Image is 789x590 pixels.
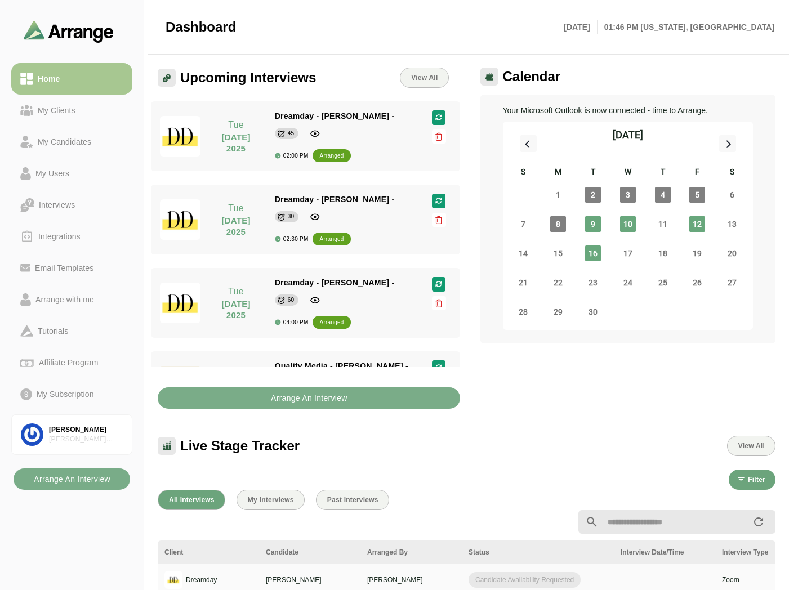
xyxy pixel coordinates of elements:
span: Friday, September 19, 2025 [689,245,705,261]
span: Past Interviews [327,496,378,504]
div: Interviews [34,198,79,212]
div: 30 [288,211,295,222]
span: Live Stage Tracker [180,437,300,454]
span: Upcoming Interviews [180,69,316,86]
span: Friday, September 5, 2025 [689,187,705,203]
b: Arrange An Interview [270,387,347,409]
a: View All [400,68,448,88]
span: Filter [747,476,765,484]
span: All Interviews [168,496,215,504]
span: Candidate Availability Requested [469,572,581,588]
p: Tue [211,118,260,132]
img: dreamdayla_logo.jpg [160,283,200,323]
div: 60 [288,294,295,306]
span: Thursday, September 25, 2025 [655,275,671,290]
div: arranged [319,234,344,245]
span: Tuesday, September 2, 2025 [585,187,601,203]
div: My Users [31,167,74,180]
p: [DATE] [564,20,597,34]
button: Past Interviews [316,490,389,510]
span: Wednesday, September 10, 2025 [620,216,636,232]
a: Email Templates [11,252,132,284]
div: arranged [319,317,344,328]
span: Sunday, September 21, 2025 [515,275,531,290]
div: M [541,166,576,180]
span: Saturday, September 13, 2025 [724,216,740,232]
span: Monday, September 1, 2025 [550,187,566,203]
div: S [715,166,750,180]
div: 04:00 PM [275,319,309,325]
p: [DATE] 2025 [211,132,260,154]
span: Monday, September 15, 2025 [550,245,566,261]
span: Saturday, September 20, 2025 [724,245,740,261]
div: My Candidates [33,135,96,149]
button: My Interviews [237,490,305,510]
span: Monday, September 22, 2025 [550,275,566,290]
a: My Clients [11,95,132,126]
img: dreamdayla_logo.jpg [160,116,200,157]
a: Affiliate Program [11,347,132,378]
span: Dreamday - [PERSON_NAME] - [275,195,395,204]
div: Client [164,547,252,557]
span: View All [411,74,438,82]
span: Tuesday, September 23, 2025 [585,275,601,290]
div: 02:30 PM [275,236,309,242]
div: Arrange with me [31,293,99,306]
span: Dreamday - [PERSON_NAME] - [275,111,395,120]
span: Dreamday - [PERSON_NAME] - [275,278,395,287]
p: [DATE] 2025 [211,215,260,238]
button: All Interviews [158,490,225,510]
div: Tutorials [33,324,73,338]
a: Interviews [11,189,132,221]
a: My Candidates [11,126,132,158]
p: Tue [211,285,260,298]
div: 02:00 PM [275,153,309,159]
span: My Interviews [247,496,294,504]
a: Home [11,63,132,95]
span: Wednesday, September 3, 2025 [620,187,636,203]
span: Dashboard [166,19,236,35]
span: Tuesday, September 16, 2025 [585,245,601,261]
a: My Subscription [11,378,132,410]
p: [PERSON_NAME] [266,575,354,585]
div: [DATE] [613,127,643,143]
span: Monday, September 8, 2025 [550,216,566,232]
button: Arrange An Interview [14,468,130,490]
a: [PERSON_NAME][PERSON_NAME] Associates [11,414,132,455]
p: 01:46 PM [US_STATE], [GEOGRAPHIC_DATA] [598,20,774,34]
button: Arrange An Interview [158,387,460,409]
span: Quality Media - [PERSON_NAME] - [275,361,408,370]
div: Arranged By [367,547,455,557]
div: 45 [288,128,295,139]
span: Thursday, September 18, 2025 [655,245,671,261]
div: Candidate [266,547,354,557]
p: [DATE] 2025 [211,298,260,321]
span: Saturday, September 27, 2025 [724,275,740,290]
a: Arrange with me [11,284,132,315]
span: Tuesday, September 9, 2025 [585,216,601,232]
span: Calendar [503,68,561,85]
div: [PERSON_NAME] [49,425,123,435]
div: S [506,166,541,180]
div: Affiliate Program [34,356,102,369]
span: Wednesday, September 17, 2025 [620,245,636,261]
div: Integrations [34,230,85,243]
span: Friday, September 26, 2025 [689,275,705,290]
p: Your Microsoft Outlook is now connected - time to Arrange. [503,104,754,117]
span: Friday, September 12, 2025 [689,216,705,232]
button: Filter [729,470,775,490]
span: Tuesday, September 30, 2025 [585,304,601,320]
img: dreamdayla_logo.jpg [160,199,200,240]
div: Home [33,72,64,86]
div: Email Templates [30,261,98,275]
button: View All [727,436,775,456]
div: Status [469,547,607,557]
img: logo [164,571,182,589]
span: Sunday, September 7, 2025 [515,216,531,232]
div: arranged [319,150,344,162]
div: T [576,166,610,180]
span: Sunday, September 14, 2025 [515,245,531,261]
div: W [610,166,645,180]
img: arrangeai-name-small-logo.4d2b8aee.svg [24,20,114,42]
span: Thursday, September 4, 2025 [655,187,671,203]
